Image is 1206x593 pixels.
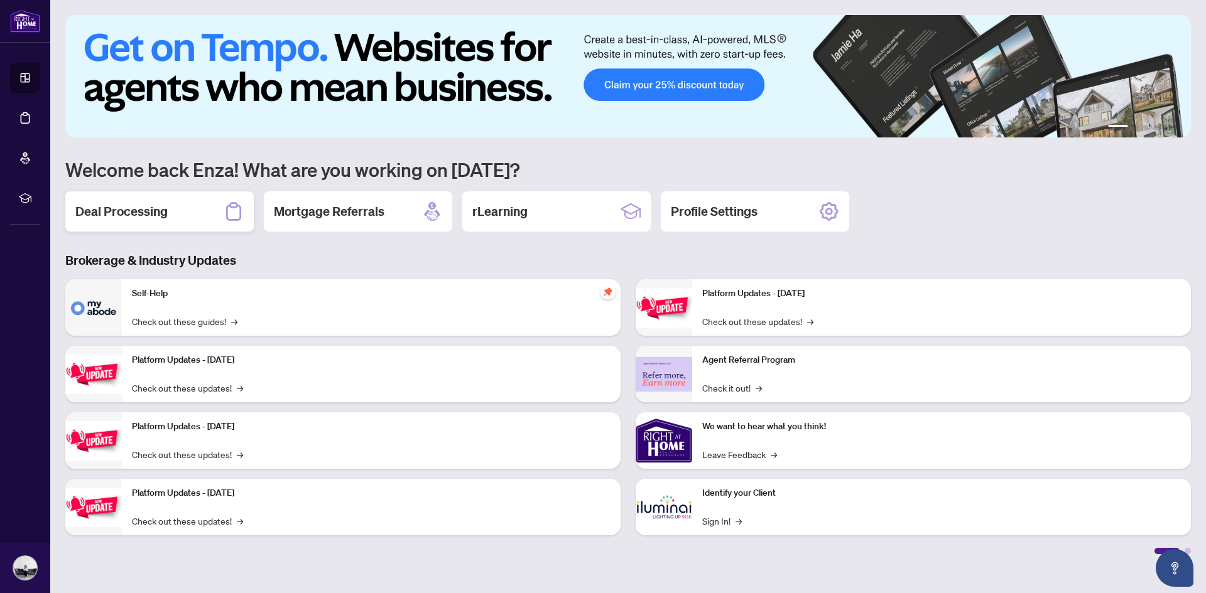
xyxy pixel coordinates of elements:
[600,284,616,299] span: pushpin
[132,486,611,500] p: Platform Updates - [DATE]
[132,514,243,528] a: Check out these updates!→
[75,203,168,220] h2: Deal Processing
[65,488,122,527] img: Platform Updates - July 8, 2025
[132,447,243,461] a: Check out these updates!→
[1108,125,1128,130] button: 1
[1133,125,1138,130] button: 2
[1153,125,1158,130] button: 4
[132,353,611,367] p: Platform Updates - [DATE]
[756,381,762,395] span: →
[65,252,1191,269] h3: Brokerage & Industry Updates
[65,355,122,394] img: Platform Updates - September 16, 2025
[702,314,813,328] a: Check out these updates!→
[636,479,692,535] img: Identify your Client
[636,288,692,328] img: Platform Updates - June 23, 2025
[65,158,1191,181] h1: Welcome back Enza! What are you working on [DATE]?
[636,412,692,469] img: We want to hear what you think!
[472,203,528,220] h2: rLearning
[1143,125,1148,130] button: 3
[807,314,813,328] span: →
[771,447,777,461] span: →
[671,203,758,220] h2: Profile Settings
[274,203,384,220] h2: Mortgage Referrals
[702,287,1181,301] p: Platform Updates - [DATE]
[10,9,40,33] img: logo
[65,279,122,336] img: Self-Help
[636,357,692,392] img: Agent Referral Program
[132,314,237,328] a: Check out these guides!→
[702,353,1181,367] p: Agent Referral Program
[132,381,243,395] a: Check out these updates!→
[1156,549,1193,587] button: Open asap
[65,421,122,461] img: Platform Updates - July 21, 2025
[702,514,742,528] a: Sign In!→
[237,514,243,528] span: →
[1173,125,1178,130] button: 6
[702,486,1181,500] p: Identify your Client
[231,314,237,328] span: →
[237,381,243,395] span: →
[702,447,777,461] a: Leave Feedback→
[237,447,243,461] span: →
[702,420,1181,434] p: We want to hear what you think!
[132,420,611,434] p: Platform Updates - [DATE]
[13,556,37,580] img: Profile Icon
[736,514,742,528] span: →
[132,287,611,301] p: Self-Help
[1163,125,1168,130] button: 5
[702,381,762,395] a: Check it out!→
[65,15,1191,137] img: Slide 0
